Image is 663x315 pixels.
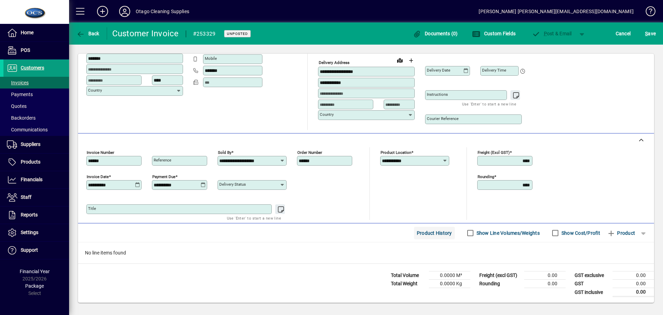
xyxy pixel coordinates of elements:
[3,24,69,41] a: Home
[21,230,38,235] span: Settings
[462,100,516,108] mat-hint: Use 'Enter' to start a new line
[21,194,31,200] span: Staff
[87,174,109,179] mat-label: Invoice date
[193,28,216,39] div: #253329
[411,27,460,40] button: Documents (0)
[21,65,44,71] span: Customers
[3,77,69,89] a: Invoices
[427,92,448,97] mat-label: Instructions
[427,68,450,73] mat-label: Delivery date
[614,27,633,40] button: Cancel
[645,31,648,36] span: S
[76,31,99,36] span: Back
[3,242,69,259] a: Support
[478,174,494,179] mat-label: Rounding
[414,227,455,239] button: Product History
[88,88,102,93] mat-label: Country
[25,283,44,289] span: Package
[3,89,69,100] a: Payments
[136,6,189,17] div: Otago Cleaning Supplies
[21,247,38,253] span: Support
[3,154,69,171] a: Products
[21,30,33,35] span: Home
[482,68,506,73] mat-label: Delivery time
[613,288,654,297] td: 0.00
[607,228,635,239] span: Product
[7,103,27,109] span: Quotes
[387,271,429,280] td: Total Volume
[524,271,566,280] td: 0.00
[3,124,69,136] a: Communications
[571,288,613,297] td: GST inclusive
[21,159,40,165] span: Products
[417,228,452,239] span: Product History
[92,5,114,18] button: Add
[114,5,136,18] button: Profile
[387,280,429,288] td: Total Weight
[219,182,246,187] mat-label: Delivery status
[571,280,613,288] td: GST
[405,55,416,66] button: Choose address
[3,171,69,188] a: Financials
[613,271,654,280] td: 0.00
[3,224,69,241] a: Settings
[154,158,171,163] mat-label: Reference
[78,242,654,263] div: No line items found
[227,31,248,36] span: Unposted
[429,271,470,280] td: 0.0000 M³
[478,150,510,155] mat-label: Freight (excl GST)
[470,27,517,40] button: Custom Fields
[643,27,657,40] button: Save
[218,150,231,155] mat-label: Sold by
[3,42,69,59] a: POS
[394,55,405,66] a: View on map
[472,31,516,36] span: Custom Fields
[3,112,69,124] a: Backorders
[613,280,654,288] td: 0.00
[3,136,69,153] a: Suppliers
[21,141,40,147] span: Suppliers
[205,56,217,61] mat-label: Mobile
[320,112,334,117] mat-label: Country
[381,150,411,155] mat-label: Product location
[544,31,547,36] span: P
[7,80,29,85] span: Invoices
[528,27,575,40] button: Post & Email
[7,115,36,121] span: Backorders
[75,27,101,40] button: Back
[112,28,179,39] div: Customer Invoice
[524,280,566,288] td: 0.00
[641,1,654,24] a: Knowledge Base
[479,6,634,17] div: [PERSON_NAME] [PERSON_NAME][EMAIL_ADDRESS][DOMAIN_NAME]
[532,31,572,36] span: ost & Email
[297,150,322,155] mat-label: Order number
[476,280,524,288] td: Rounding
[21,47,30,53] span: POS
[3,189,69,206] a: Staff
[69,27,107,40] app-page-header-button: Back
[7,92,33,97] span: Payments
[427,116,459,121] mat-label: Courier Reference
[413,31,458,36] span: Documents (0)
[645,28,656,39] span: ave
[21,212,38,217] span: Reports
[152,174,175,179] mat-label: Payment due
[227,214,281,222] mat-hint: Use 'Enter' to start a new line
[429,280,470,288] td: 0.0000 Kg
[87,150,114,155] mat-label: Invoice number
[3,100,69,112] a: Quotes
[604,227,638,239] button: Product
[88,206,96,211] mat-label: Title
[560,230,600,237] label: Show Cost/Profit
[21,177,42,182] span: Financials
[571,271,613,280] td: GST exclusive
[7,127,48,132] span: Communications
[3,206,69,224] a: Reports
[476,271,524,280] td: Freight (excl GST)
[475,230,540,237] label: Show Line Volumes/Weights
[616,28,631,39] span: Cancel
[20,269,50,274] span: Financial Year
